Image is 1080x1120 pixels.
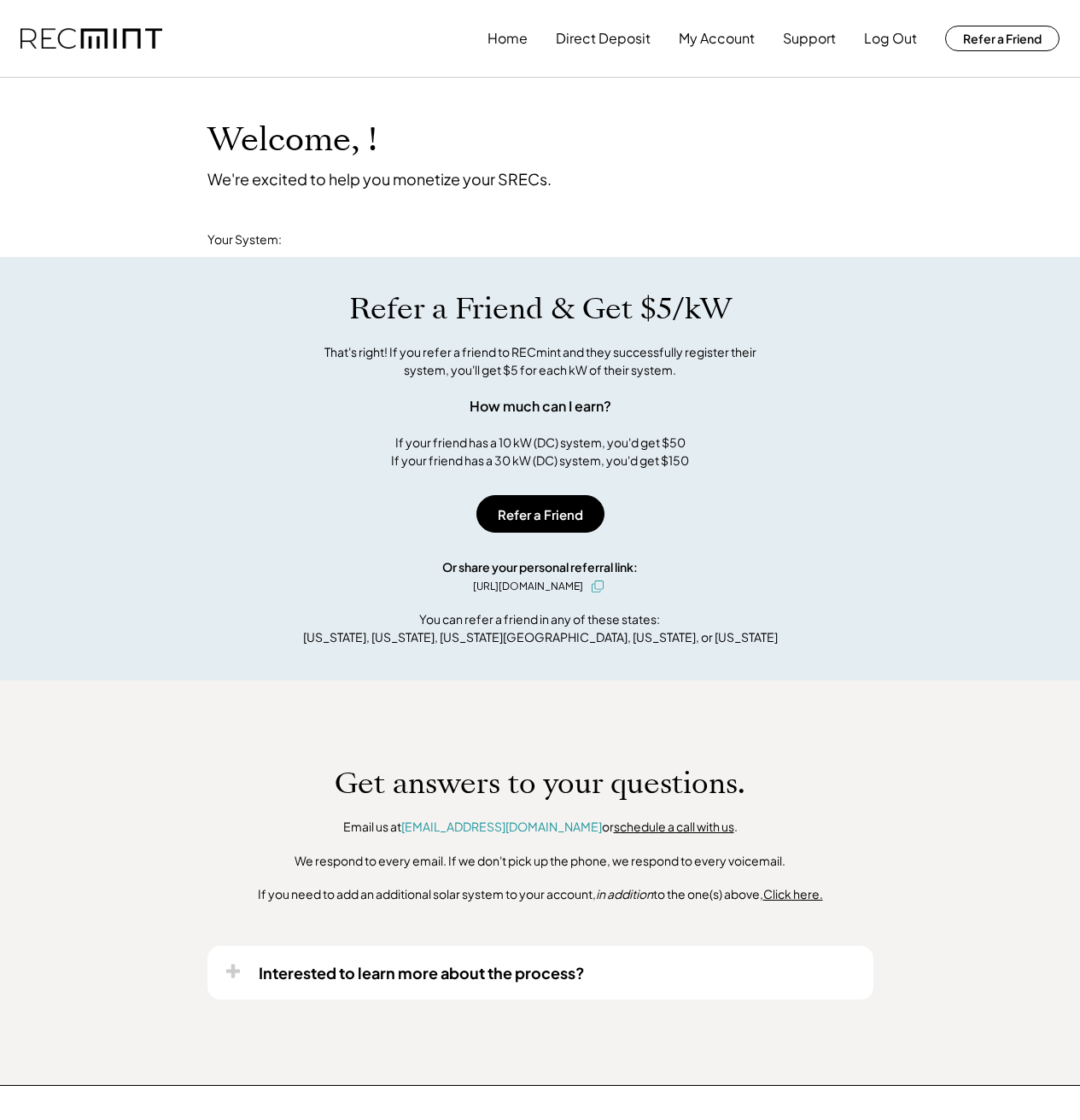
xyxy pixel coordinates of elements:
div: We're excited to help you monetize your SRECs. [207,169,552,189]
h1: Get answers to your questions. [335,766,745,802]
button: click to copy [587,576,608,597]
div: How much can I earn? [470,396,611,417]
button: Direct Deposit [556,21,651,55]
h1: Refer a Friend & Get $5/kW [349,291,732,327]
button: My Account [679,21,755,55]
button: Log Out [864,21,917,55]
button: Refer a Friend [476,495,604,533]
div: Interested to learn more about the process? [259,963,585,983]
div: That's right! If you refer a friend to RECmint and they successfully register their system, you'l... [306,343,775,379]
div: [URL][DOMAIN_NAME] [473,579,583,594]
div: If you need to add an additional solar system to your account, to the one(s) above, [258,886,823,903]
a: [EMAIL_ADDRESS][DOMAIN_NAME] [401,819,602,834]
div: Or share your personal referral link: [442,558,638,576]
img: recmint-logotype%403x.png [20,28,162,50]
button: Support [783,21,836,55]
a: schedule a call with us [614,819,734,834]
div: You can refer a friend in any of these states: [US_STATE], [US_STATE], [US_STATE][GEOGRAPHIC_DATA... [303,610,778,646]
div: Email us at or . [343,819,738,836]
button: Home [487,21,528,55]
div: If your friend has a 10 kW (DC) system, you'd get $50 If your friend has a 30 kW (DC) system, you... [391,434,689,470]
div: We respond to every email. If we don't pick up the phone, we respond to every voicemail. [295,853,785,870]
button: Refer a Friend [945,26,1060,51]
em: in addition [596,886,653,901]
div: Your System: [207,231,282,248]
h1: Welcome, ! [207,120,421,160]
u: Click here. [763,886,823,901]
